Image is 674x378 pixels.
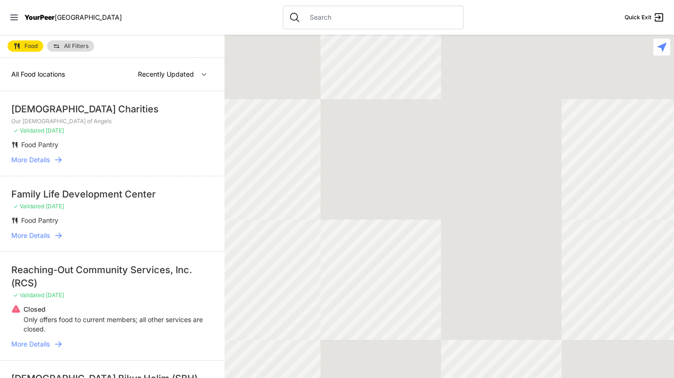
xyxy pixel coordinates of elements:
[11,339,50,349] span: More Details
[11,188,213,201] div: Family Life Development Center
[21,216,58,224] span: Food Pantry
[11,118,213,125] p: Our [DEMOGRAPHIC_DATA] of Angels
[64,43,88,49] span: All Filters
[24,15,122,20] a: YourPeer[GEOGRAPHIC_DATA]
[11,155,213,165] a: More Details
[11,231,50,240] span: More Details
[46,291,64,299] span: [DATE]
[11,231,213,240] a: More Details
[24,315,213,334] p: Only offers food to current members; all other services are closed.
[13,291,44,299] span: ✓ Validated
[625,14,651,21] span: Quick Exit
[47,40,94,52] a: All Filters
[46,203,64,210] span: [DATE]
[21,141,58,149] span: Food Pantry
[11,155,50,165] span: More Details
[304,13,457,22] input: Search
[46,127,64,134] span: [DATE]
[11,102,213,116] div: [DEMOGRAPHIC_DATA] Charities
[8,40,43,52] a: Food
[24,13,55,21] span: YourPeer
[625,12,665,23] a: Quick Exit
[13,127,44,134] span: ✓ Validated
[55,13,122,21] span: [GEOGRAPHIC_DATA]
[13,203,44,210] span: ✓ Validated
[24,43,38,49] span: Food
[11,339,213,349] a: More Details
[11,70,65,78] span: All Food locations
[24,305,213,314] p: Closed
[11,263,213,290] div: Reaching-Out Community Services, Inc. (RCS)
